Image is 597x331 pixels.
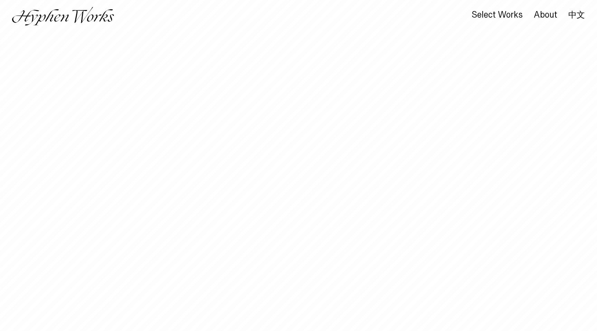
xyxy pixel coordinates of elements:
a: About [534,11,557,19]
div: About [534,10,557,20]
a: Select Works [472,11,523,19]
div: Select Works [472,10,523,20]
a: 中文 [568,11,585,19]
img: Hyphen Works [12,7,114,26]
